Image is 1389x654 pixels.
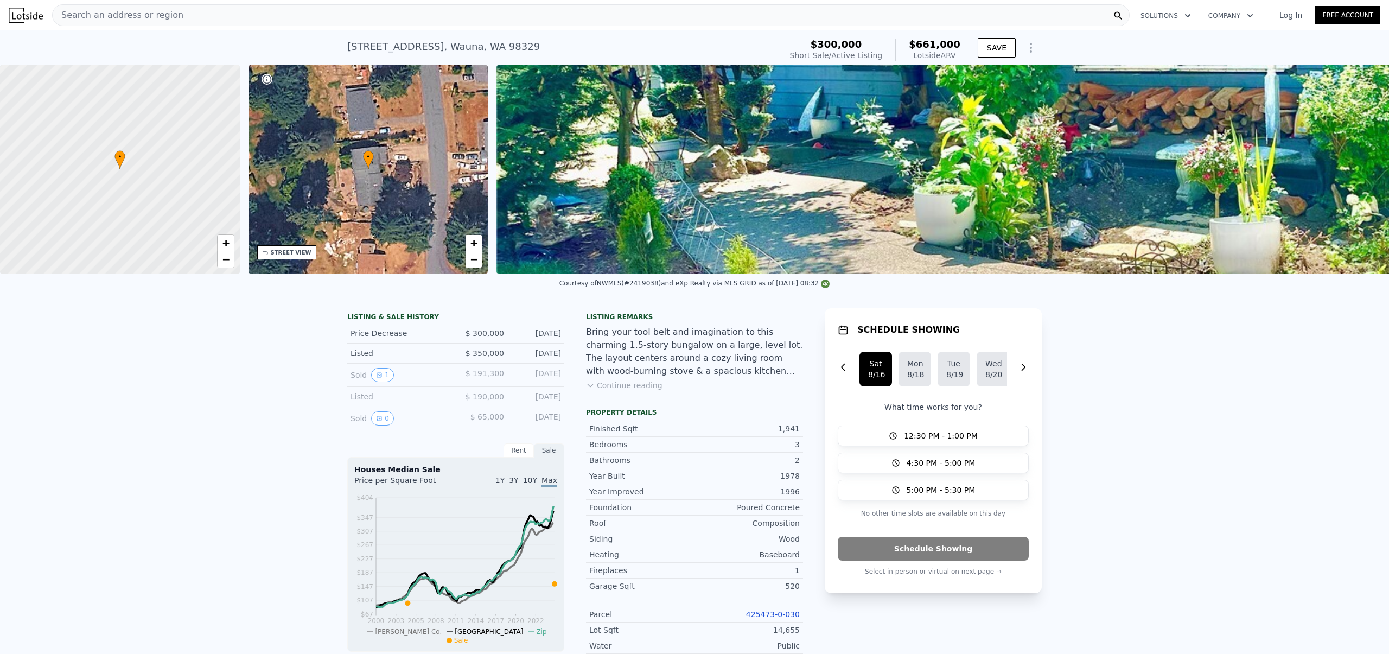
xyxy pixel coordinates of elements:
[470,236,477,250] span: +
[513,348,561,359] div: [DATE]
[504,443,534,458] div: Rent
[488,617,505,625] tspan: 2017
[586,408,803,417] div: Property details
[868,358,883,369] div: Sat
[371,411,394,426] button: View historical data
[694,471,800,481] div: 1978
[271,249,311,257] div: STREET VIEW
[909,50,960,61] div: Lotside ARV
[907,358,922,369] div: Mon
[586,313,803,321] div: Listing remarks
[589,549,694,560] div: Heating
[589,609,694,620] div: Parcel
[589,625,694,636] div: Lot Sqft
[455,628,523,636] span: [GEOGRAPHIC_DATA]
[513,368,561,382] div: [DATE]
[513,391,561,402] div: [DATE]
[218,251,234,268] a: Zoom out
[694,423,800,434] div: 1,941
[509,476,518,485] span: 3Y
[114,150,125,169] div: •
[589,534,694,544] div: Siding
[356,541,373,549] tspan: $267
[448,617,464,625] tspan: 2011
[454,637,468,644] span: Sale
[589,423,694,434] div: Finished Sqft
[1020,37,1042,59] button: Show Options
[513,328,561,339] div: [DATE]
[746,610,800,619] a: 425473-0-030
[114,152,125,162] span: •
[977,352,1009,386] button: Wed8/20
[388,617,405,625] tspan: 2003
[831,51,882,60] span: Active Listing
[811,39,862,50] span: $300,000
[838,507,1029,520] p: No other time slots are available on this day
[371,368,394,382] button: View historical data
[1315,6,1380,24] a: Free Account
[694,640,800,651] div: Public
[589,502,694,513] div: Foundation
[589,486,694,497] div: Year Improved
[534,443,564,458] div: Sale
[356,528,373,535] tspan: $307
[559,280,830,287] div: Courtesy of NWMLS (#2419038) and eXp Realty via MLS GRID as of [DATE] 08:32
[838,426,1029,446] button: 12:30 PM - 1:00 PM
[354,464,557,475] div: Houses Median Sale
[9,8,43,23] img: Lotside
[470,252,477,266] span: −
[356,583,373,590] tspan: $147
[1200,6,1262,26] button: Company
[466,251,482,268] a: Zoom out
[907,458,976,468] span: 4:30 PM - 5:00 PM
[694,439,800,450] div: 3
[694,565,800,576] div: 1
[347,313,564,323] div: LISTING & SALE HISTORY
[985,369,1001,380] div: 8/20
[351,328,447,339] div: Price Decrease
[899,352,931,386] button: Mon8/18
[985,358,1001,369] div: Wed
[466,235,482,251] a: Zoom in
[513,411,561,426] div: [DATE]
[222,236,229,250] span: +
[859,352,892,386] button: Sat8/16
[351,368,447,382] div: Sold
[857,323,960,336] h1: SCHEDULE SHOWING
[586,380,662,391] button: Continue reading
[838,565,1029,578] p: Select in person or virtual on next page →
[466,349,504,358] span: $ 350,000
[694,486,800,497] div: 1996
[361,611,373,618] tspan: $67
[1132,6,1200,26] button: Solutions
[589,439,694,450] div: Bedrooms
[356,596,373,604] tspan: $107
[694,455,800,466] div: 2
[589,640,694,651] div: Water
[907,485,976,496] span: 5:00 PM - 5:30 PM
[589,565,694,576] div: Fireplaces
[368,617,385,625] tspan: 2000
[978,38,1016,58] button: SAVE
[527,617,544,625] tspan: 2022
[909,39,960,50] span: $661,000
[470,412,504,421] span: $ 65,000
[868,369,883,380] div: 8/16
[347,39,540,54] div: [STREET_ADDRESS] , Wauna , WA 98329
[466,392,504,401] span: $ 190,000
[375,628,442,636] span: [PERSON_NAME] Co.
[363,150,374,169] div: •
[589,581,694,592] div: Garage Sqft
[838,402,1029,412] p: What time works for you?
[354,475,456,492] div: Price per Square Foot
[694,502,800,513] div: Poured Concrete
[363,152,374,162] span: •
[351,391,447,402] div: Listed
[523,476,537,485] span: 10Y
[466,329,504,338] span: $ 300,000
[468,617,485,625] tspan: 2014
[351,348,447,359] div: Listed
[694,534,800,544] div: Wood
[466,369,504,378] span: $ 191,300
[1266,10,1315,21] a: Log In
